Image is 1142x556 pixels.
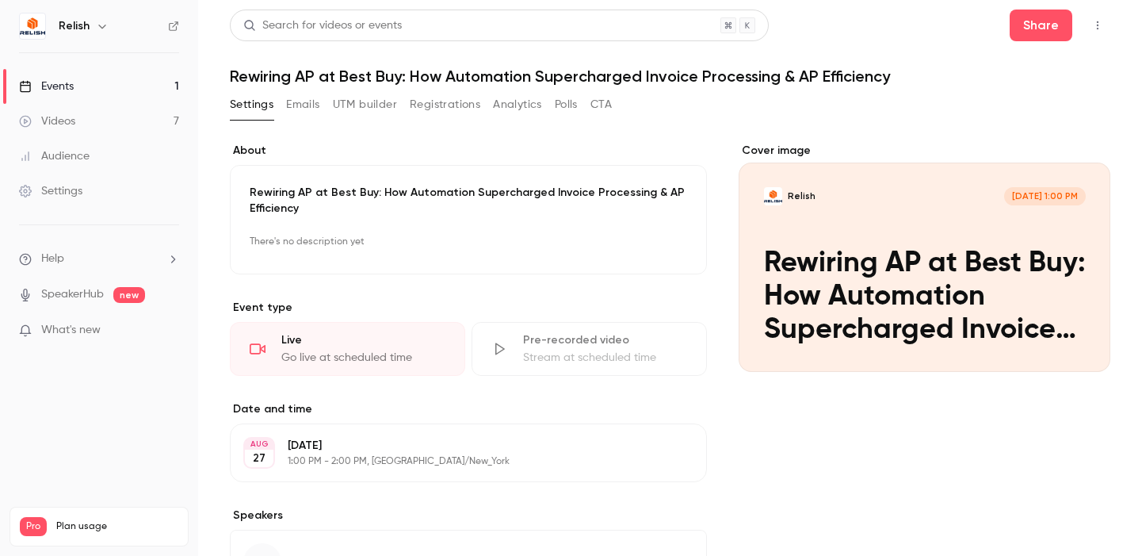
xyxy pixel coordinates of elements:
label: About [230,143,707,159]
div: Stream at scheduled time [523,350,687,366]
div: Settings [19,183,82,199]
a: SpeakerHub [41,286,104,303]
div: Live [281,332,445,348]
div: Pre-recorded videoStream at scheduled time [472,322,707,376]
button: Analytics [493,92,542,117]
section: Cover image [739,143,1110,372]
button: Polls [555,92,578,117]
label: Speakers [230,508,707,523]
span: What's new [41,322,101,339]
span: new [113,287,145,303]
p: 27 [253,451,265,466]
p: [DATE] [288,438,623,454]
img: Relish [20,13,45,39]
div: Go live at scheduled time [281,350,445,366]
button: Emails [286,92,319,117]
button: Settings [230,92,273,117]
span: Pro [20,517,47,536]
h1: Rewiring AP at Best Buy: How Automation Supercharged Invoice Processing & AP Efficiency [230,67,1110,86]
span: Help [41,251,64,267]
div: Videos [19,113,75,129]
span: Plan usage [56,520,178,533]
div: Pre-recorded video [523,332,687,348]
button: UTM builder [333,92,397,117]
button: CTA [590,92,612,117]
p: Event type [230,300,707,316]
label: Date and time [230,401,707,417]
button: Registrations [410,92,480,117]
p: 1:00 PM - 2:00 PM, [GEOGRAPHIC_DATA]/New_York [288,455,623,468]
li: help-dropdown-opener [19,251,179,267]
iframe: Noticeable Trigger [160,324,179,338]
p: Rewiring AP at Best Buy: How Automation Supercharged Invoice Processing & AP Efficiency [250,185,687,217]
h6: Relish [59,18,90,34]
div: LiveGo live at scheduled time [230,322,465,376]
button: Share [1010,10,1072,41]
div: Events [19,79,74,94]
label: Cover image [739,143,1110,159]
div: AUG [245,439,273,450]
div: Search for videos or events [243,17,402,34]
p: There's no description yet [250,229,687,255]
div: Audience [19,148,90,164]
